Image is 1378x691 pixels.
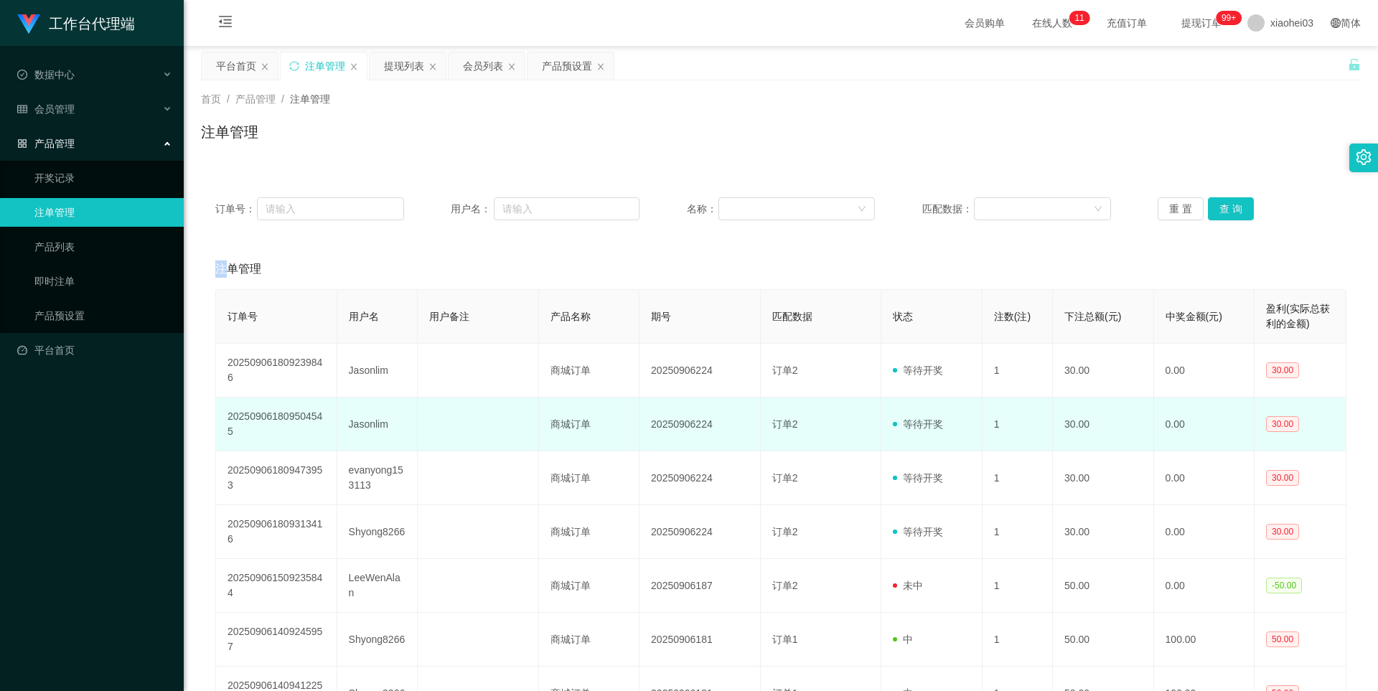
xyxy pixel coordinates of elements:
sup: 1100 [1216,11,1242,25]
td: 20250906181 [639,613,761,667]
td: evanyong153113 [337,451,418,505]
span: 产品管理 [235,93,276,105]
td: Shyong8266 [337,613,418,667]
td: 202509061509235844 [216,559,337,613]
span: 下注总额(元) [1064,311,1121,322]
span: 产品名称 [550,311,591,322]
i: 图标: down [858,205,866,215]
span: 充值订单 [1100,18,1154,28]
span: 会员管理 [17,103,75,115]
td: 30.00 [1053,344,1153,398]
td: 20250906224 [639,505,761,559]
span: 订单1 [772,634,798,645]
i: 图标: menu-fold [201,1,250,47]
span: 状态 [893,311,913,322]
td: 202509061409245957 [216,613,337,667]
span: 产品管理 [17,138,75,149]
button: 查 询 [1208,197,1254,220]
i: 图标: close [261,62,269,71]
div: 产品预设置 [542,52,592,80]
span: 用户名 [349,311,379,322]
span: 未中 [893,580,923,591]
td: 1 [983,451,1053,505]
td: 商城订单 [539,398,639,451]
span: 50.00 [1266,631,1299,647]
span: 盈利(实际总获利的金额) [1266,303,1330,329]
span: 订单2 [772,580,798,591]
td: LeeWenAlan [337,559,418,613]
td: Shyong8266 [337,505,418,559]
span: 注单管理 [290,93,330,105]
span: 首页 [201,93,221,105]
td: 0.00 [1154,505,1255,559]
td: 1 [983,613,1053,667]
div: 提现列表 [384,52,424,80]
span: 30.00 [1266,362,1299,378]
span: 期号 [651,311,671,322]
td: 202509061809504545 [216,398,337,451]
td: 1 [983,398,1053,451]
span: 订单号： [215,202,257,217]
td: 0.00 [1154,559,1255,613]
td: 30.00 [1053,505,1153,559]
span: 等待开奖 [893,472,943,484]
i: 图标: global [1331,18,1341,28]
td: 1 [983,344,1053,398]
input: 请输入 [257,197,403,220]
td: 20250906224 [639,451,761,505]
td: 0.00 [1154,398,1255,451]
span: 等待开奖 [893,418,943,430]
td: Jasonlim [337,398,418,451]
div: 平台首页 [216,52,256,80]
i: 图标: appstore-o [17,138,27,149]
td: 商城订单 [539,559,639,613]
span: 30.00 [1266,524,1299,540]
span: 30.00 [1266,416,1299,432]
i: 图标: setting [1356,149,1372,165]
i: 图标: close [596,62,605,71]
td: 商城订单 [539,451,639,505]
i: 图标: close [428,62,437,71]
td: 0.00 [1154,344,1255,398]
span: 名称： [687,202,718,217]
td: 20250906187 [639,559,761,613]
div: 会员列表 [463,52,503,80]
td: 30.00 [1053,451,1153,505]
span: 订单2 [772,472,798,484]
sup: 11 [1069,11,1089,25]
span: 订单号 [228,311,258,322]
td: 50.00 [1053,559,1153,613]
td: 商城订单 [539,344,639,398]
td: 20250906224 [639,398,761,451]
span: / [227,93,230,105]
td: 202509061809239846 [216,344,337,398]
h1: 工作台代理端 [49,1,135,47]
span: / [281,93,284,105]
span: 注数(注) [994,311,1031,322]
i: 图标: unlock [1348,58,1361,71]
td: 1 [983,505,1053,559]
span: -50.00 [1266,578,1302,593]
input: 请输入 [494,197,639,220]
td: 202509061809473953 [216,451,337,505]
td: 100.00 [1154,613,1255,667]
a: 注单管理 [34,198,172,227]
span: 匹配数据 [772,311,812,322]
i: 图标: table [17,104,27,114]
h1: 注单管理 [201,121,258,143]
span: 中奖金额(元) [1166,311,1222,322]
span: 注单管理 [215,260,261,278]
span: 中 [893,634,913,645]
td: Jasonlim [337,344,418,398]
span: 数据中心 [17,69,75,80]
i: 图标: check-circle-o [17,70,27,80]
span: 等待开奖 [893,365,943,376]
span: 匹配数据： [922,202,974,217]
td: 202509061809313416 [216,505,337,559]
span: 用户备注 [429,311,469,322]
td: 商城订单 [539,505,639,559]
a: 即时注单 [34,267,172,296]
span: 在线人数 [1025,18,1079,28]
span: 订单2 [772,526,798,537]
span: 等待开奖 [893,526,943,537]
